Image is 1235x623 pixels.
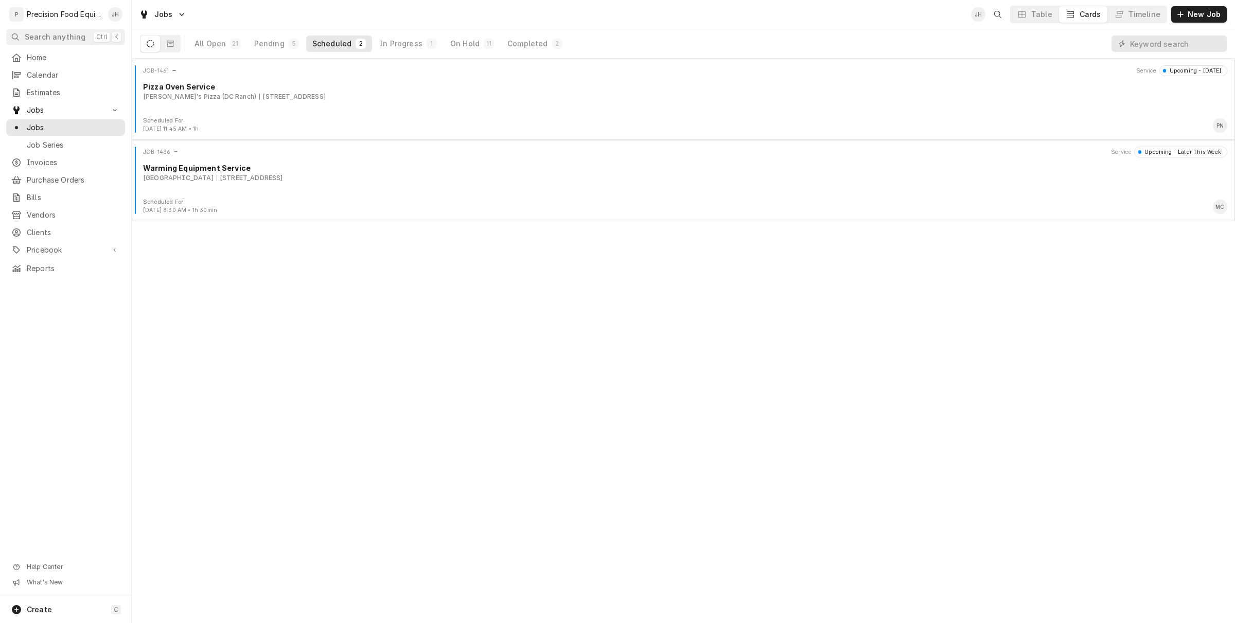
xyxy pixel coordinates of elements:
a: Bills [6,189,125,206]
span: Create [27,605,52,614]
div: Object Status [1159,65,1227,76]
div: Object Subtext Primary [143,173,214,183]
a: Job Series [6,137,125,153]
div: 2 [358,40,364,48]
div: Cards [1080,9,1101,20]
div: JH [108,7,122,22]
div: 1 [429,40,435,48]
button: New Job [1171,6,1227,23]
span: Job Series [27,140,120,150]
span: Vendors [27,210,120,220]
div: Card Header [136,65,1231,76]
div: P [9,7,24,22]
div: Pete Nielson's Avatar [1213,118,1227,133]
a: Purchase Orders [6,172,125,188]
div: On Hold [450,39,480,49]
div: Jason Hertel's Avatar [108,7,122,22]
div: Card Header Primary Content [143,65,177,76]
a: Go to What's New [6,575,125,590]
span: Estimates [27,87,120,98]
div: Object Subtext Secondary [259,92,326,101]
div: Card Body [136,163,1231,183]
div: Table [1031,9,1052,20]
span: Reports [27,263,120,274]
div: 2 [554,40,560,48]
span: Invoices [27,157,120,168]
div: Card Header [136,147,1231,157]
a: Go to Jobs [135,6,190,23]
div: Card Body [136,81,1231,101]
div: In Progress [379,39,422,49]
div: Job Card: JOB-1436 [132,140,1235,221]
div: Object Status [1134,147,1227,157]
span: C [114,606,118,614]
div: Card Footer [136,117,1231,133]
button: Open search [990,6,1006,23]
div: Jason Hertel's Avatar [971,7,985,22]
input: Keyword search [1130,35,1222,52]
div: Card Footer Extra Context [143,117,199,133]
div: Upcoming - [DATE] [1166,67,1221,75]
button: Search anythingCtrlK [6,29,125,45]
div: Object Extra Context Footer Value [143,206,217,215]
div: Precision Food Equipment LLC [27,9,102,20]
span: Home [27,52,120,63]
span: Calendar [27,70,120,80]
div: Timeline [1128,9,1160,20]
span: Jobs [27,122,120,133]
div: Card Footer Primary Content [1213,118,1227,133]
a: Calendar [6,67,125,83]
div: Object Extra Context Footer Label [143,117,199,125]
div: Object ID [143,67,169,75]
span: Pricebook [27,245,104,255]
a: Go to Pricebook [6,242,125,258]
span: New Job [1186,9,1223,20]
div: Object Title [143,81,1227,92]
a: Vendors [6,207,125,223]
div: Pending [254,39,285,49]
a: Jobs [6,119,125,136]
div: Card Header Primary Content [143,147,179,157]
a: Clients [6,224,125,241]
div: Object Extra Context Header [1111,148,1132,156]
span: Purchase Orders [27,175,120,185]
span: [DATE] 11:45 AM • 1h [143,126,199,132]
span: [DATE] 8:30 AM • 1h 30min [143,207,217,213]
div: Completed [507,39,548,49]
div: Job Card: JOB-1461 [132,59,1235,140]
div: Object Extra Context Footer Value [143,125,199,133]
span: Search anything [25,32,85,42]
div: Card Header Secondary Content [1111,147,1227,157]
div: Object Subtext Secondary [217,173,283,183]
span: Clients [27,227,120,238]
div: 11 [486,40,492,48]
div: 5 [291,40,297,48]
div: Card Footer [136,198,1231,215]
a: Home [6,49,125,66]
div: Object Subtext [143,92,1227,101]
div: JH [971,7,985,22]
a: Estimates [6,84,125,101]
span: Jobs [154,9,173,20]
div: Card Footer Primary Content [1213,200,1227,214]
div: Upcoming - Later This Week [1141,148,1221,156]
div: PN [1213,118,1227,133]
span: K [114,33,118,41]
span: Help Center [27,563,119,571]
a: Reports [6,260,125,277]
div: Object Subtext [143,173,1227,183]
div: MC [1213,200,1227,214]
a: Go to Jobs [6,102,125,118]
div: Card Footer Extra Context [143,198,217,215]
div: Card Header Secondary Content [1136,65,1228,76]
div: Object ID [143,148,170,156]
span: Bills [27,192,120,203]
div: Object Subtext Primary [143,92,256,101]
span: What's New [27,578,119,586]
div: Object Title [143,163,1227,173]
div: Object Extra Context Footer Label [143,198,217,206]
div: Mike Caster's Avatar [1213,200,1227,214]
a: Invoices [6,154,125,171]
div: All Open [195,39,226,49]
span: Jobs [27,105,104,115]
